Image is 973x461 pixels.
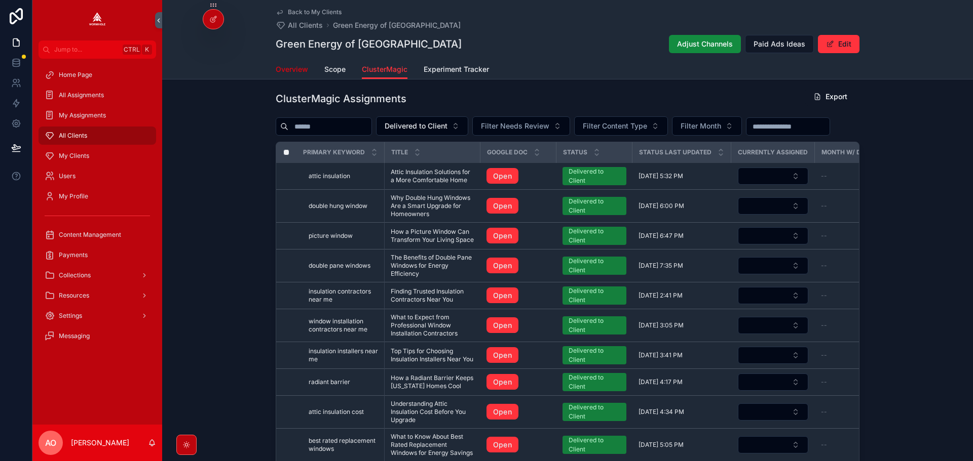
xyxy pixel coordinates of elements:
[821,232,827,240] span: --
[391,254,474,278] a: The Benefits of Double Pane Windows for Energy Efficiency
[59,111,106,119] span: My Assignments
[391,400,474,424] a: Understanding Attic Insulation Cost Before You Upgrade
[333,20,461,30] a: Green Energy of [GEOGRAPHIC_DATA]
[39,187,156,205] a: My Profile
[821,321,890,329] a: --
[639,378,725,386] a: [DATE] 4:17 PM
[391,228,474,244] a: How a Picture Window Can Transform Your Living Space
[583,121,647,131] span: Filter Content Type
[324,60,346,80] a: Scope
[738,167,808,185] button: Select Button
[486,168,550,184] a: Open
[362,64,407,74] span: ClusterMagic
[39,246,156,264] a: Payments
[391,433,474,457] a: What to Know About Best Rated Replacement Windows for Energy Savings
[821,172,827,180] span: --
[738,317,808,334] button: Select Button
[59,251,88,259] span: Payments
[59,231,121,239] span: Content Management
[738,257,808,274] button: Select Button
[563,316,626,334] a: Delivered to Client
[54,46,119,54] span: Jump to...
[391,148,408,156] span: Title
[821,262,827,270] span: --
[821,408,890,416] a: --
[89,12,105,28] img: App logo
[276,8,342,16] a: Back to My Clients
[563,373,626,391] a: Delivered to Client
[39,106,156,124] a: My Assignments
[39,86,156,104] a: All Assignments
[738,436,808,453] button: Select Button
[737,167,809,185] a: Select Button
[563,403,626,421] a: Delivered to Client
[738,287,808,304] button: Select Button
[639,441,684,449] span: [DATE] 5:05 PM
[639,172,683,180] span: [DATE] 5:32 PM
[639,202,725,210] a: [DATE] 6:00 PM
[754,39,805,49] span: Paid Ads Ideas
[391,313,474,338] a: What to Expect from Professional Window Installation Contractors
[391,287,474,304] a: Finding Trusted Insulation Contractors Near You
[486,287,518,304] a: Open
[486,404,518,420] a: Open
[639,378,683,386] span: [DATE] 4:17 PM
[737,436,809,454] a: Select Button
[569,346,620,364] div: Delivered to Client
[303,148,365,156] span: Primary Keyword
[738,373,808,391] button: Select Button
[391,194,474,218] a: Why Double Hung Windows Are a Smart Upgrade for Homeowners
[391,347,474,363] a: Top Tips for Choosing Insulation Installers Near You
[309,232,353,240] span: picture window
[681,121,721,131] span: Filter Month
[569,373,620,391] div: Delivered to Client
[569,227,620,245] div: Delivered to Client
[486,287,550,304] a: Open
[59,172,76,180] span: Users
[486,374,518,390] a: Open
[639,172,725,180] a: [DATE] 5:32 PM
[424,64,489,74] span: Experiment Tracker
[486,374,550,390] a: Open
[324,64,346,74] span: Scope
[391,374,474,390] span: How a Radiant Barrier Keeps [US_STATE] Homes Cool
[737,286,809,305] a: Select Button
[276,37,462,51] h1: Green Energy of [GEOGRAPHIC_DATA]
[821,441,890,449] a: --
[59,312,82,320] span: Settings
[563,436,626,454] a: Delivered to Client
[39,40,156,59] button: Jump to...CtrlK
[639,148,712,156] span: Status Last Updated
[821,262,890,270] a: --
[738,347,808,364] button: Select Button
[59,132,87,140] span: All Clients
[569,436,620,454] div: Delivered to Client
[486,437,518,453] a: Open
[32,59,162,358] div: scrollable content
[486,404,550,420] a: Open
[821,291,827,300] span: --
[39,226,156,244] a: Content Management
[309,232,378,240] a: picture window
[276,60,308,80] a: Overview
[385,121,447,131] span: Delivered to Client
[821,232,890,240] a: --
[309,437,378,453] a: best rated replacement windows
[309,408,378,416] a: attic insulation cost
[39,327,156,345] a: Messaging
[309,262,370,270] span: double pane windows
[821,351,827,359] span: --
[738,148,808,156] span: Currently Assigned
[672,116,742,136] button: Select Button
[71,438,129,448] p: [PERSON_NAME]
[39,167,156,185] a: Users
[309,287,378,304] a: insulation contractors near me
[821,441,827,449] span: --
[745,35,814,53] button: Paid Ads Ideas
[639,232,684,240] span: [DATE] 6:47 PM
